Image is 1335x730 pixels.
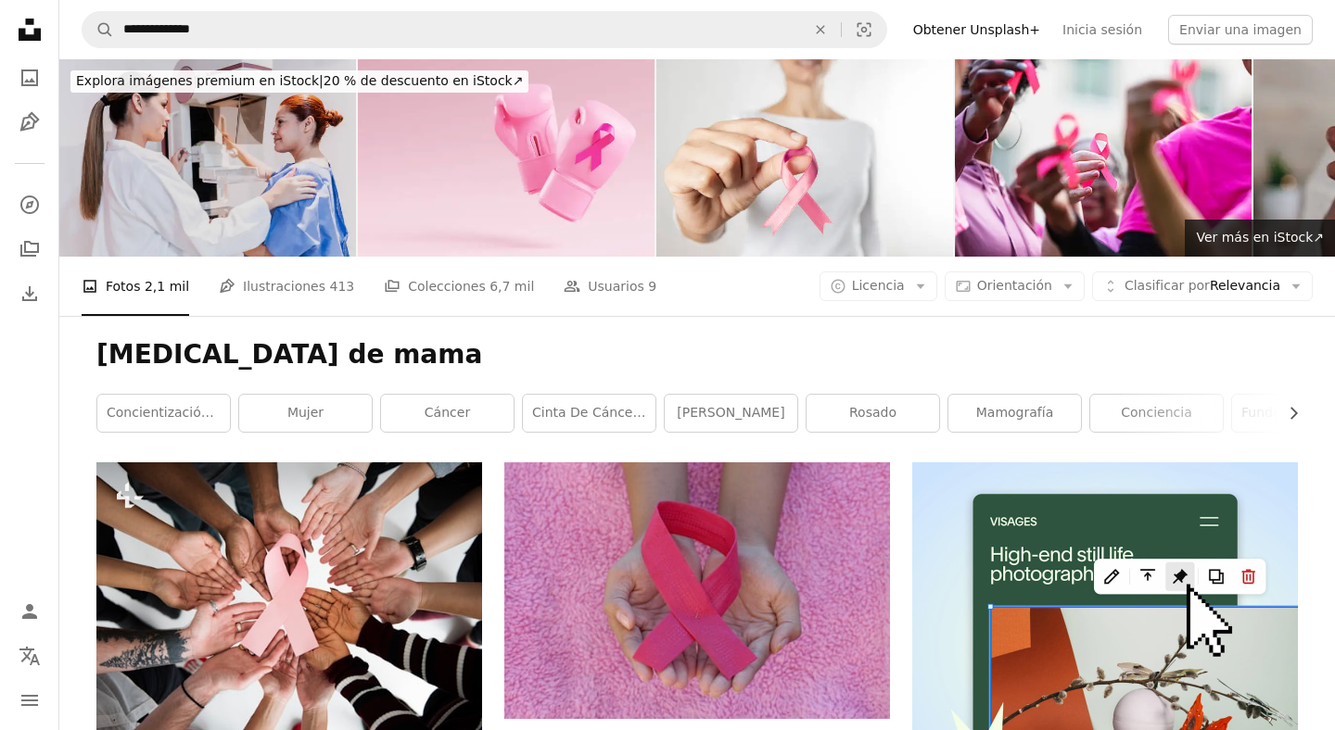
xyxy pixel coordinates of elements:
[948,395,1081,432] a: Mamografía
[945,271,1085,301] button: Orientación
[1277,395,1298,432] button: desplazar lista a la derecha
[504,462,890,718] img: Persona con banda rosa en la mano izquierda
[1090,395,1223,432] a: conciencia
[329,276,354,296] span: 413
[1051,15,1153,44] a: Inicia sesión
[11,231,48,268] a: Colecciones
[96,338,1298,371] h1: [MEDICAL_DATA] de mama
[381,395,514,432] a: cáncer
[239,395,372,432] a: mujer
[665,395,797,432] a: [PERSON_NAME]
[1168,15,1313,44] button: Enviar una imagen
[902,15,1051,44] a: Obtener Unsplash+
[11,637,48,674] button: Idioma
[852,278,905,293] span: Licencia
[59,59,356,257] img: Médico haciendo mamografía a la paciente en el hospital
[842,12,886,47] button: Búsqueda visual
[82,11,887,48] form: Encuentra imágenes en todo el sitio
[656,59,953,257] img: Mujer sosteniendo cinta de conciencia rosa
[1185,220,1335,257] a: Ver más en iStock↗
[70,70,528,93] div: 20 % de descuento en iStock ↗
[523,395,655,432] a: Cinta de cáncer de mama
[820,271,937,301] button: Licencia
[1092,271,1313,301] button: Clasificar porRelevancia
[97,395,230,432] a: Concientización sobre el cáncer de mama
[1196,230,1324,245] span: Ver más en iStock ↗
[648,276,656,296] span: 9
[11,186,48,223] a: Explorar
[489,276,534,296] span: 6,7 mil
[384,257,534,316] a: Colecciones 6,7 mil
[76,73,324,88] span: Explora imágenes premium en iStock |
[564,257,656,316] a: Usuarios 9
[11,59,48,96] a: Fotos
[11,275,48,312] a: Historial de descargas
[1125,278,1210,293] span: Clasificar por
[504,582,890,598] a: Persona con banda rosa en la mano izquierda
[358,59,655,257] img: Guantes de boxeo rosas con una cinta de concienciación sobre el cáncer de mama sobre un fondo ros...
[955,59,1252,257] img: Cintas de concientización sobre el cáncer de mama en manos de mujeres
[96,589,482,606] a: Grupo de personas que sostienen el concepto de cáncer de mama de la cinta
[11,593,48,630] a: Iniciar sesión / Registrarse
[800,12,841,47] button: Borrar
[977,278,1052,293] span: Orientación
[11,104,48,141] a: Ilustraciones
[1125,277,1280,296] span: Relevancia
[59,59,540,104] a: Explora imágenes premium en iStock|20 % de descuento en iStock↗
[83,12,114,47] button: Buscar en Unsplash
[219,257,354,316] a: Ilustraciones 413
[807,395,939,432] a: rosado
[11,11,48,52] a: Inicio — Unsplash
[11,682,48,719] button: Menú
